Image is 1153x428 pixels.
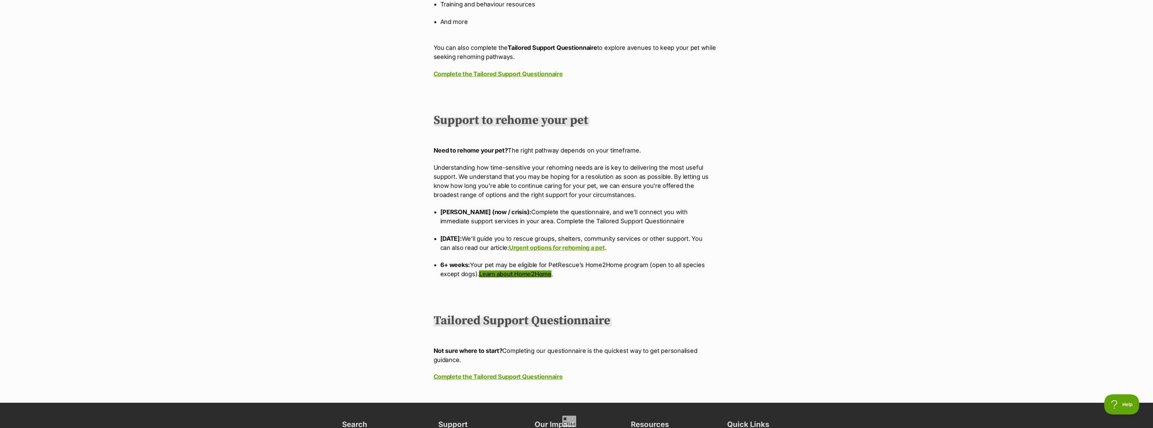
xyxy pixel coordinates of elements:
strong: Tailored Support Questionnaire [434,313,610,328]
span: Close [562,415,577,427]
strong: 6+ weeks: [440,261,470,268]
p: Completing our questionnaire is the quickest way to get personalised guidance. [434,346,720,364]
a: Urgent options for rehoming a pet [509,244,605,251]
strong: Need to rehome your pet? [434,147,508,154]
strong: Support to rehome your pet [434,113,588,128]
strong: Not sure where to start? [434,347,503,354]
p: You can also complete the to explore avenues to keep your pet while seeking rehoming pathways. [434,43,720,61]
p: Complete the questionnaire, and we’ll connect you with immediate support services in your area. C... [440,207,713,226]
p: Your pet may be eligible for PetRescue’s Home2Home program (open to all species except dogs). . [440,260,713,278]
strong: Tailored Support Questionnaire [508,44,597,51]
strong: [DATE]: [440,235,462,242]
a: Complete the Tailored Support Questionnaire [434,70,563,77]
p: The right pathway depends on your timeframe. [434,146,720,155]
p: We’ll guide you to rescue groups, shelters, community services or other support. You can also rea... [440,234,713,252]
a: Learn about Home2Home [479,270,551,277]
strong: [PERSON_NAME] (now / crisis): [440,208,532,216]
p: And more [440,17,713,35]
iframe: Help Scout Beacon - Open [1104,394,1140,415]
a: Complete the Tailored Support Questionnaire [434,373,563,380]
p: Understanding how time-sensitive your rehoming needs are is key to delivering the most useful sup... [434,163,720,199]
